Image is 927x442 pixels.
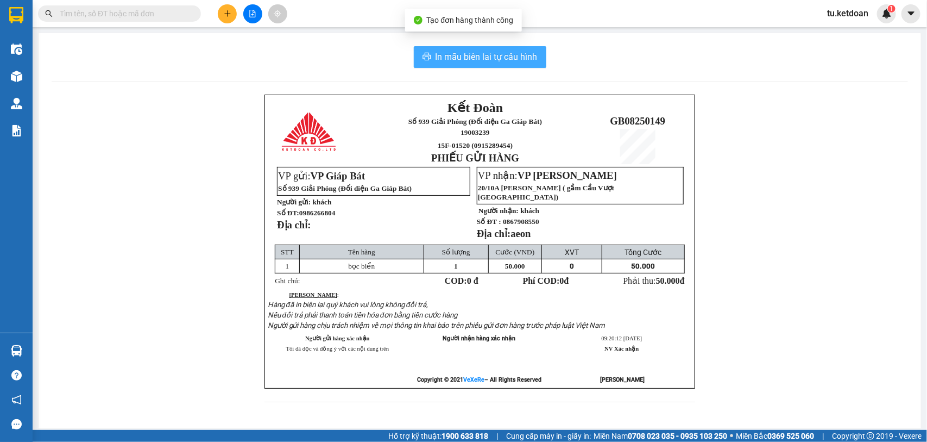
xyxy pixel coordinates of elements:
[736,430,814,442] span: Miền Bắc
[560,276,564,285] span: 0
[414,16,422,24] span: check-circle
[275,277,300,285] span: Ghi chú:
[46,60,87,77] span: 15F-01263 (0915289432)
[628,432,727,440] strong: 0708 023 035 - 0935 103 250
[299,209,336,217] span: 0986266804
[305,335,370,341] strong: Người gửi hàng xác nhận
[442,248,470,256] span: Số lượng
[602,245,685,259] td: Tổng Cước
[11,395,22,405] span: notification
[289,292,339,298] span: :
[890,5,893,13] span: 1
[11,370,22,381] span: question-circle
[467,276,478,285] span: 0 đ
[5,35,29,74] img: logo
[282,113,338,152] img: logo
[478,207,519,215] strong: Người nhận:
[818,7,877,20] span: tu.ketdoan
[268,4,287,23] button: aim
[268,301,428,309] span: Hàng đã in biên lai quý khách vui lòng không đổi trả,
[510,228,531,239] span: aeon
[436,50,538,64] span: In mẫu biên lai tự cấu hình
[274,10,281,17] span: aim
[45,10,53,17] span: search
[463,376,484,383] a: VeXeRe
[289,292,337,298] strong: [PERSON_NAME]
[601,335,642,341] span: 09:20:12 [DATE]
[477,217,501,226] strong: Số ĐT :
[523,276,569,285] strong: Phí COD: đ
[631,262,655,270] span: 50.000
[496,248,535,256] span: Cước (VNĐ)
[542,245,602,259] td: XVT
[277,198,311,206] strong: Người gửi:
[503,217,539,226] span: 0867908550
[52,50,80,58] span: 19003239
[348,248,375,256] span: Tên hàng
[408,117,542,126] span: Số 939 Giải Phóng (Đối diện Ga Giáp Bát)
[311,170,365,182] span: VP Giáp Bát
[431,152,519,164] strong: PHIẾU GỬI HÀNG
[822,430,824,442] span: |
[604,346,639,352] strong: NV Xác nhận
[277,209,335,217] strong: Số ĐT:
[767,432,814,440] strong: 0369 525 060
[60,8,188,20] input: Tìm tên, số ĐT hoặc mã đơn
[906,9,916,18] span: caret-down
[454,262,458,270] span: 1
[278,184,412,192] span: Số 939 Giải Phóng (Đối diện Ga Giáp Bát)
[38,6,93,20] span: Kết Đoàn
[11,125,22,136] img: solution-icon
[888,5,896,13] sup: 1
[496,430,498,442] span: |
[610,115,666,127] span: GB08250149
[9,7,23,23] img: logo-vxr
[286,262,289,270] span: 1
[422,52,431,63] span: printer
[506,430,591,442] span: Cung cấp máy in - giấy in:
[277,219,311,231] strong: Địa chỉ:
[461,128,489,136] span: 19003239
[11,345,22,357] img: warehouse-icon
[438,141,513,150] span: 15F-01520 (0915289454)
[623,276,685,285] span: Phải thu:
[268,321,605,329] span: Người gửi hàng chịu trách nhiệm về mọi thông tin khai báo trên phiếu gửi đơn hàng trước pháp luật...
[224,10,231,17] span: plus
[249,10,256,17] span: file-add
[442,432,488,440] strong: 1900 633 818
[867,432,874,440] span: copyright
[594,430,727,442] span: Miền Nam
[281,248,294,256] span: STT
[730,434,733,438] span: ⚪️
[478,170,617,181] span: VP nhận:
[680,276,685,285] span: đ
[414,46,546,68] button: printerIn mẫu biên lai tự cấu hình
[11,43,22,55] img: warehouse-icon
[313,198,332,206] span: khách
[901,4,920,23] button: caret-down
[882,9,892,18] img: icon-new-feature
[278,170,365,182] span: VP gửi:
[570,262,574,270] span: 0
[348,262,375,270] span: bọc biển
[520,207,539,215] span: khách
[445,276,478,285] strong: COD:
[417,376,541,383] strong: Copyright © 2021 – All Rights Reserved
[102,54,157,66] span: GB08250148
[656,276,680,285] span: 50.000
[268,311,458,319] span: Nếu đổi trả phải thanh toán tiền hóa đơn bằng tiền cước hàng
[505,262,525,270] span: 50.000
[286,346,389,352] span: Tôi đã đọc và đồng ý với các nội dung trên
[11,98,22,109] img: warehouse-icon
[600,376,645,383] strong: [PERSON_NAME]
[11,419,22,429] span: message
[447,101,503,115] span: Kết Đoàn
[477,228,510,239] strong: Địa chỉ:
[388,430,488,442] span: Hỗ trợ kỹ thuật:
[218,4,237,23] button: plus
[39,79,93,103] strong: PHIẾU GỬI HÀNG
[37,22,95,48] span: Số 939 Giải Phóng (Đối diện Ga Giáp Bát)
[478,184,614,201] span: 20/10A [PERSON_NAME] ( gầm Cầu Vượt [GEOGRAPHIC_DATA])
[443,335,515,342] span: Người nhận hàng xác nhận
[243,4,262,23] button: file-add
